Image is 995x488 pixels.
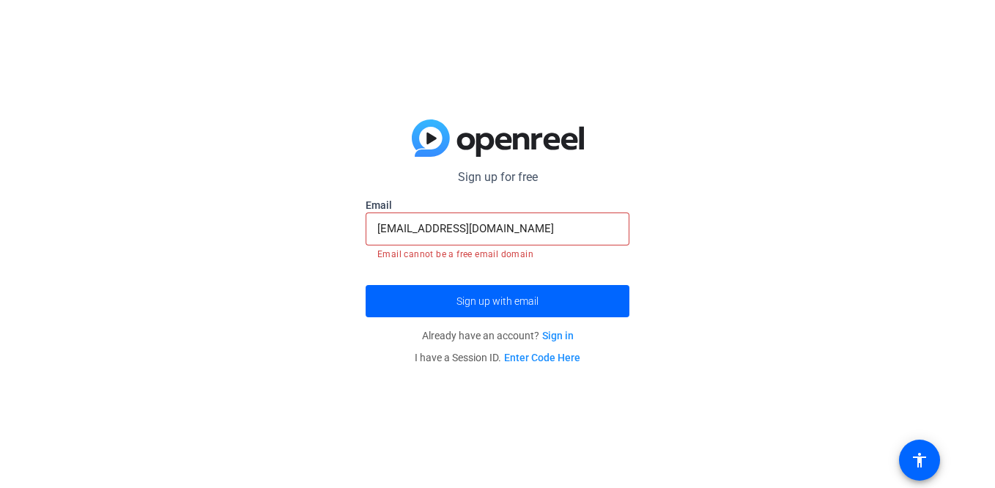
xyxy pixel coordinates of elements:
mat-icon: accessibility [911,451,928,469]
a: Enter Code Here [504,352,580,363]
a: Sign in [542,330,574,341]
span: I have a Session ID. [415,352,580,363]
img: blue-gradient.svg [412,119,584,158]
mat-error: Email cannot be a free email domain [377,245,618,262]
label: Email [366,198,629,212]
button: Sign up with email [366,285,629,317]
span: Already have an account? [422,330,574,341]
input: Enter Email Address [377,220,618,237]
p: Sign up for free [366,169,629,186]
